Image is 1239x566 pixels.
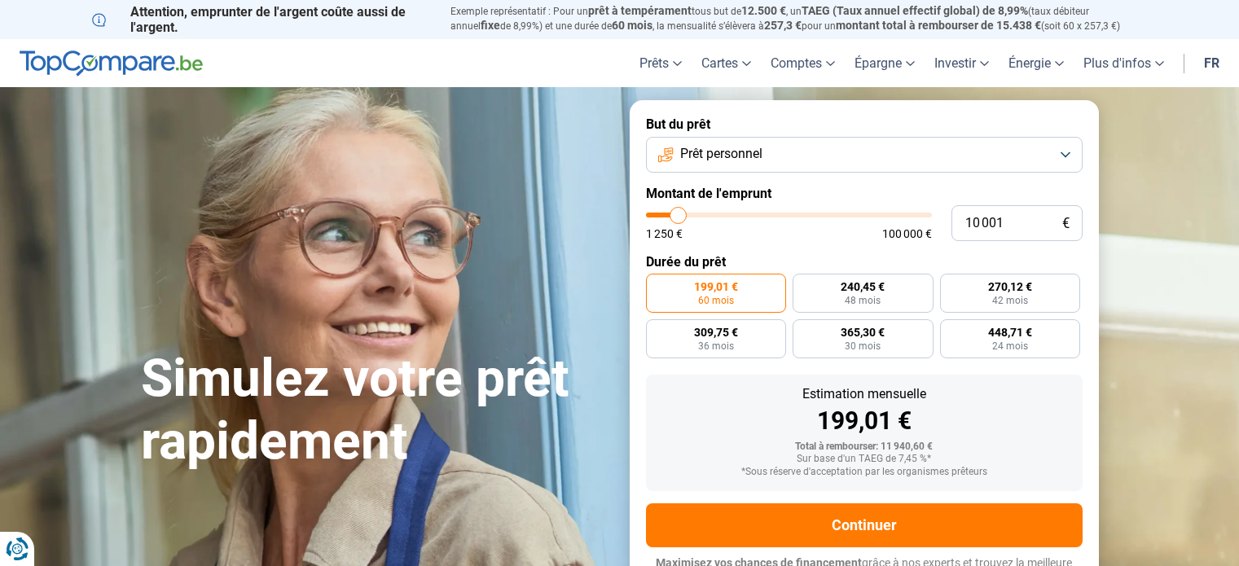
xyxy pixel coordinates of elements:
[646,116,1083,132] label: But du prêt
[630,39,692,87] a: Prêts
[764,19,802,32] span: 257,3 €
[1194,39,1229,87] a: fr
[694,281,738,292] span: 199,01 €
[1074,39,1174,87] a: Plus d'infos
[988,327,1032,338] span: 448,71 €
[1062,217,1070,230] span: €
[646,228,683,239] span: 1 250 €
[680,145,762,163] span: Prêt personnel
[659,467,1070,478] div: *Sous réserve d'acceptation par les organismes prêteurs
[992,296,1028,305] span: 42 mois
[659,388,1070,401] div: Estimation mensuelle
[646,186,1083,201] label: Montant de l'emprunt
[694,327,738,338] span: 309,75 €
[925,39,999,87] a: Investir
[141,348,610,473] h1: Simulez votre prêt rapidement
[692,39,761,87] a: Cartes
[741,4,786,17] span: 12.500 €
[988,281,1032,292] span: 270,12 €
[845,296,881,305] span: 48 mois
[845,39,925,87] a: Épargne
[698,341,734,351] span: 36 mois
[646,254,1083,270] label: Durée du prêt
[836,19,1041,32] span: montant total à rembourser de 15.438 €
[841,327,885,338] span: 365,30 €
[450,4,1148,33] p: Exemple représentatif : Pour un tous but de , un (taux débiteur annuel de 8,99%) et une durée de ...
[659,454,1070,465] div: Sur base d'un TAEG de 7,45 %*
[659,409,1070,433] div: 199,01 €
[802,4,1028,17] span: TAEG (Taux annuel effectif global) de 8,99%
[761,39,845,87] a: Comptes
[698,296,734,305] span: 60 mois
[588,4,692,17] span: prêt à tempérament
[92,4,431,35] p: Attention, emprunter de l'argent coûte aussi de l'argent.
[646,503,1083,547] button: Continuer
[882,228,932,239] span: 100 000 €
[992,341,1028,351] span: 24 mois
[659,441,1070,453] div: Total à rembourser: 11 940,60 €
[845,341,881,351] span: 30 mois
[481,19,500,32] span: fixe
[20,50,203,77] img: TopCompare
[841,281,885,292] span: 240,45 €
[999,39,1074,87] a: Énergie
[612,19,652,32] span: 60 mois
[646,137,1083,173] button: Prêt personnel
